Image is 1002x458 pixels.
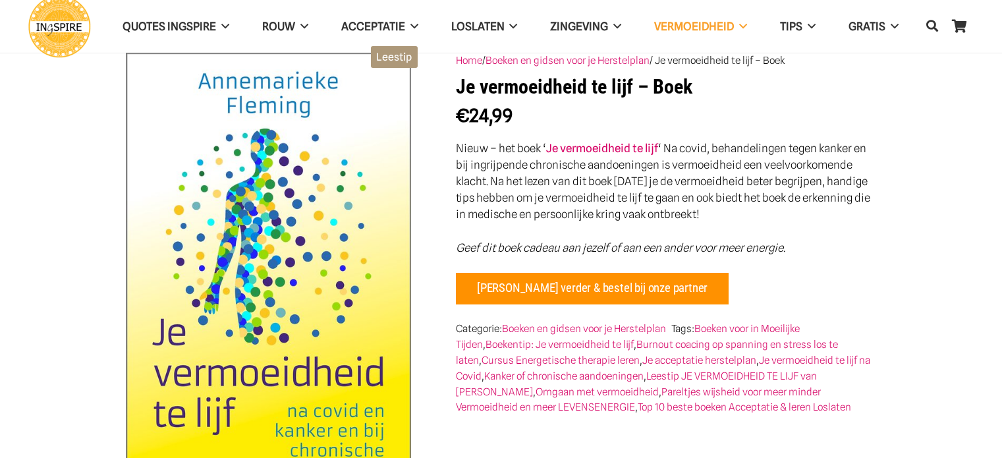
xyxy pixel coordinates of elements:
[456,370,817,398] a: Leestip JE VERMOEIDHEID TE LIJF van [PERSON_NAME]
[546,142,658,155] a: Je vermoeidheid te lijf
[262,20,295,33] span: ROUW
[123,20,216,33] span: QUOTES INGSPIRE
[456,338,838,366] a: Burnout coacing op spanning en stress los te laten
[484,370,644,382] a: Kanker of chronische aandoeningen
[780,20,802,33] span: TIPS
[325,10,435,43] a: Acceptatie
[456,54,482,67] a: Home
[486,338,634,351] a: Boekentip: Je vermoeidheid te lijf
[919,11,945,42] a: Zoeken
[246,10,325,43] a: ROUW
[451,20,505,33] span: Loslaten
[341,20,405,33] span: Acceptatie
[456,75,876,99] h1: Je vermoeidheid te lijf – Boek
[638,401,851,413] a: Top 10 beste boeken Acceptatie & leren Loslaten
[456,140,876,223] p: Nieuw – het boek ‘ ‘ Na covid, behandelingen tegen kanker en bij ingrijpende chronische aandoenin...
[106,10,246,43] a: QUOTES INGSPIRE
[435,10,534,43] a: Loslaten
[482,354,640,366] a: Cursus Energetische therapie leren
[534,10,638,43] a: Zingeving
[502,322,666,335] a: Boeken en gidsen voor je Herstelplan
[456,241,785,254] em: Geef dit boek cadeau aan jezelf of aan een ander voor meer energie.
[832,10,915,43] a: GRATIS
[456,53,876,69] nav: Breadcrumb
[638,10,764,43] a: VERMOEIDHEID
[550,20,608,33] span: Zingeving
[456,105,513,126] bdi: 24,99
[764,10,832,43] a: TIPS
[654,20,734,33] span: VERMOEIDHEID
[849,20,885,33] span: GRATIS
[486,54,650,67] a: Boeken en gidsen voor je Herstelplan
[642,354,756,366] a: Je acceptatie herstelplan
[536,386,659,398] a: Omgaan met vermoeidheid
[456,273,729,304] button: [PERSON_NAME] verder & bestel bij onze partner
[456,354,870,382] a: Je vermoeidheid te lijf na Covid
[456,322,669,335] span: Categorie:
[456,105,469,126] span: €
